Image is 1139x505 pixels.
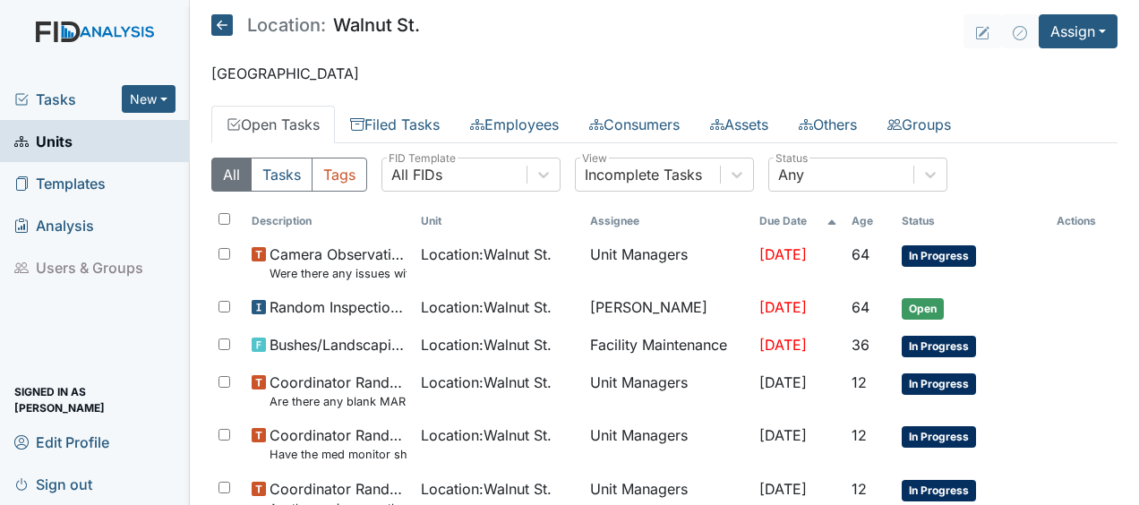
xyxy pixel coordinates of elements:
a: Others [784,106,872,143]
small: Were there any issues with applying topical medications? ( Starts at the top of MAR and works the... [270,265,407,282]
span: Analysis [14,211,94,239]
button: All [211,158,252,192]
th: Assignee [583,206,752,236]
a: Employees [455,106,574,143]
button: New [122,85,176,113]
div: All FIDs [391,164,442,185]
span: Location : Walnut St. [421,334,552,355]
span: Location: [247,16,326,34]
span: Camera Observation Were there any issues with applying topical medications? ( Starts at the top o... [270,244,407,282]
td: Facility Maintenance [583,327,752,364]
span: 64 [852,298,869,316]
td: [PERSON_NAME] [583,289,752,327]
a: Groups [872,106,966,143]
span: 12 [852,373,867,391]
span: 64 [852,245,869,263]
span: 36 [852,336,869,354]
button: Assign [1039,14,1118,48]
small: Have the med monitor sheets been filled out? [270,446,407,463]
span: Coordinator Random Are there any blank MAR"s [270,372,407,410]
a: Open Tasks [211,106,335,143]
button: Tasks [251,158,313,192]
th: Toggle SortBy [244,206,414,236]
div: Type filter [211,158,367,192]
span: [DATE] [759,336,807,354]
th: Actions [1049,206,1118,236]
span: In Progress [902,336,976,357]
a: Assets [695,106,784,143]
span: Location : Walnut St. [421,478,552,500]
span: 12 [852,426,867,444]
div: Incomplete Tasks [585,164,702,185]
td: Unit Managers [583,417,752,470]
td: Unit Managers [583,364,752,417]
span: In Progress [902,245,976,267]
span: 12 [852,480,867,498]
h5: Walnut St. [211,14,420,36]
th: Toggle SortBy [844,206,895,236]
a: Tasks [14,89,122,110]
a: Consumers [574,106,695,143]
td: Unit Managers [583,236,752,289]
span: Location : Walnut St. [421,372,552,393]
span: Random Inspection for Evening [270,296,407,318]
th: Toggle SortBy [895,206,1049,236]
span: [DATE] [759,480,807,498]
span: Templates [14,169,106,197]
input: Toggle All Rows Selected [218,213,230,225]
span: [DATE] [759,426,807,444]
span: [DATE] [759,373,807,391]
button: Tags [312,158,367,192]
span: Signed in as [PERSON_NAME] [14,386,176,414]
span: Open [902,298,944,320]
span: [DATE] [759,245,807,263]
div: Any [778,164,804,185]
span: Bushes/Landscaping inspection [270,334,407,355]
a: Filed Tasks [335,106,455,143]
span: Location : Walnut St. [421,296,552,318]
span: In Progress [902,426,976,448]
span: [DATE] [759,298,807,316]
small: Are there any blank MAR"s [270,393,407,410]
span: Location : Walnut St. [421,424,552,446]
span: Location : Walnut St. [421,244,552,265]
span: Sign out [14,470,92,498]
th: Toggle SortBy [414,206,583,236]
p: [GEOGRAPHIC_DATA] [211,63,1118,84]
span: Edit Profile [14,428,109,456]
span: Coordinator Random Have the med monitor sheets been filled out? [270,424,407,463]
span: In Progress [902,373,976,395]
span: Units [14,127,73,155]
th: Toggle SortBy [752,206,844,236]
span: In Progress [902,480,976,501]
